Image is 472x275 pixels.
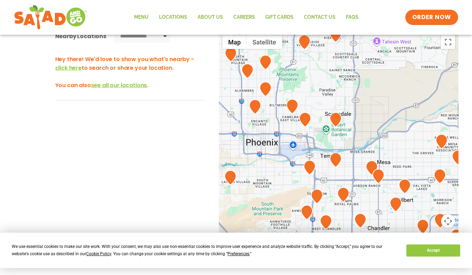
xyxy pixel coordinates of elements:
a: Menu [129,9,154,25]
button: Show satellite imagery [247,35,282,49]
button: Show street map [222,35,247,49]
a: Locations [154,9,192,25]
span: see all our locations [91,81,147,89]
a: FAQs [341,9,364,25]
button: Accept [406,244,460,257]
div: We use essential cookies to make our site work. With your consent, we may also use non-essential ... [12,243,398,258]
button: Toggle fullscreen view [441,35,455,49]
img: new-SAG-logo-768×292 [14,3,87,31]
span: ORDER NOW [412,13,451,22]
a: ORDER NOW [405,10,458,25]
nav: Menu [129,9,364,25]
div: Nearby Locations [55,32,106,41]
a: GIFT CARDS [260,9,299,25]
span: click here [55,64,82,72]
a: About Us [192,9,228,25]
span: Cookie Policy [86,251,111,256]
h3: Hey there! We'd love to show you what's nearby - to search or share your location. You can also . [55,55,205,90]
a: Contact Us [299,9,341,25]
span: Preferences [227,251,249,256]
button: Map camera controls [441,214,455,228]
a: Careers [228,9,260,25]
